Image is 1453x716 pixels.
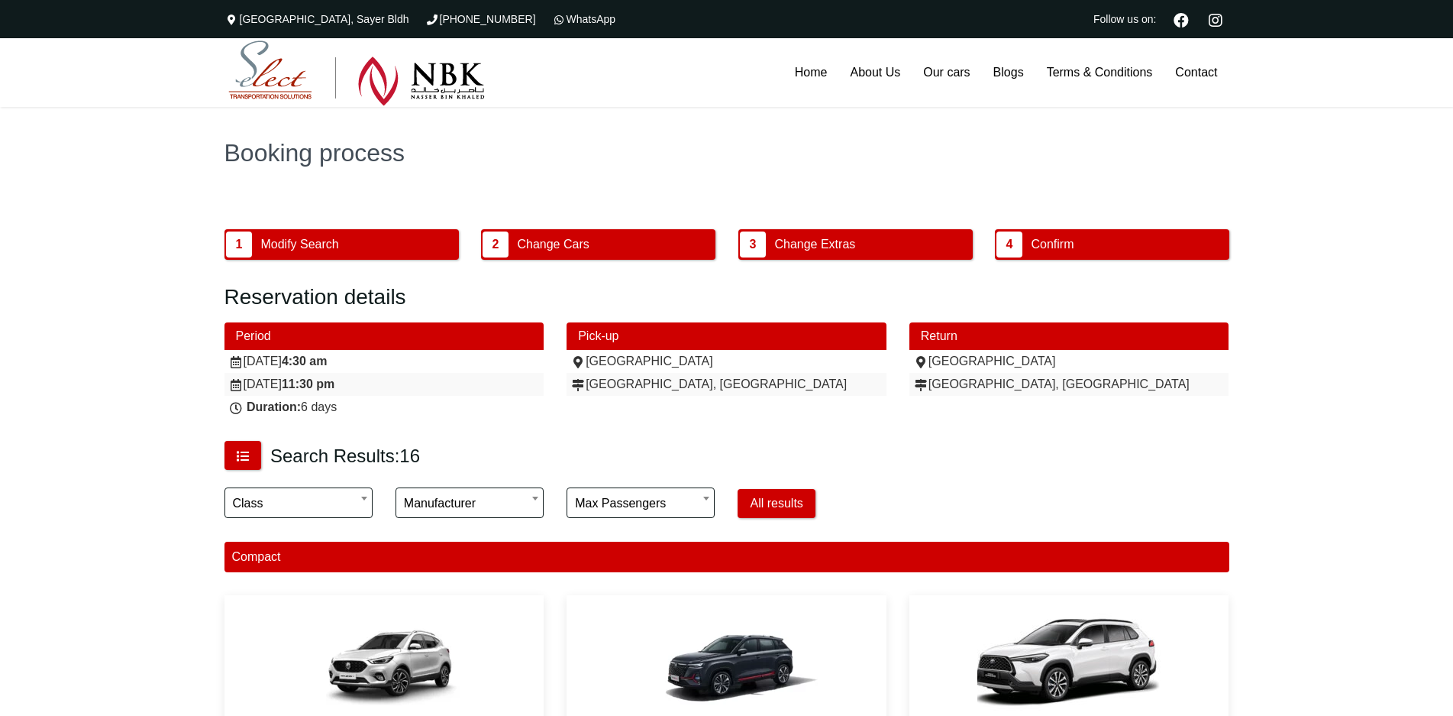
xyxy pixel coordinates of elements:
[575,488,706,519] span: Max passengers
[909,322,1229,350] div: Return
[512,230,594,259] span: Change Cars
[247,400,301,413] strong: Duration:
[228,40,485,106] img: Select Rent a Car
[769,230,860,259] span: Change Extras
[228,354,541,369] div: [DATE]
[233,488,364,519] span: Class
[396,488,544,518] span: Manufacturer
[551,13,616,25] a: WhatsApp
[224,488,373,518] span: Class
[995,229,1229,260] button: 4 Confirm
[224,229,459,260] button: 1 Modify Search
[226,232,252,258] span: 1
[913,354,1225,369] div: [GEOGRAPHIC_DATA]
[567,488,715,518] span: Max passengers
[270,445,420,468] h3: Search Results:
[224,284,1229,310] h2: Reservation details
[425,13,536,25] a: [PHONE_NUMBER]
[912,38,981,107] a: Our cars
[783,38,839,107] a: Home
[399,445,420,466] span: 16
[913,377,1225,392] div: [GEOGRAPHIC_DATA], [GEOGRAPHIC_DATA]
[224,141,1229,165] h1: Booking process
[1035,38,1164,107] a: Terms & Conditions
[282,355,328,368] strong: 4:30 am
[838,38,912,107] a: About Us
[1167,11,1195,28] a: Facebook
[567,322,886,350] div: Pick-up
[996,232,1022,258] span: 4
[982,38,1035,107] a: Blogs
[282,377,334,390] strong: 11:30 pm
[224,322,544,350] div: Period
[1025,230,1079,259] span: Confirm
[738,229,973,260] button: 3 Change Extras
[570,354,883,369] div: [GEOGRAPHIC_DATA]
[224,542,1229,572] div: Compact
[228,400,541,415] div: 6 days
[483,232,509,258] span: 2
[1203,11,1229,28] a: Instagram
[1164,38,1229,107] a: Contact
[738,489,815,518] button: All results
[481,229,715,260] button: 2 Change Cars
[570,377,883,392] div: [GEOGRAPHIC_DATA], [GEOGRAPHIC_DATA]
[255,230,344,259] span: Modify Search
[740,232,766,258] span: 3
[228,377,541,392] div: [DATE]
[404,488,535,519] span: Manufacturer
